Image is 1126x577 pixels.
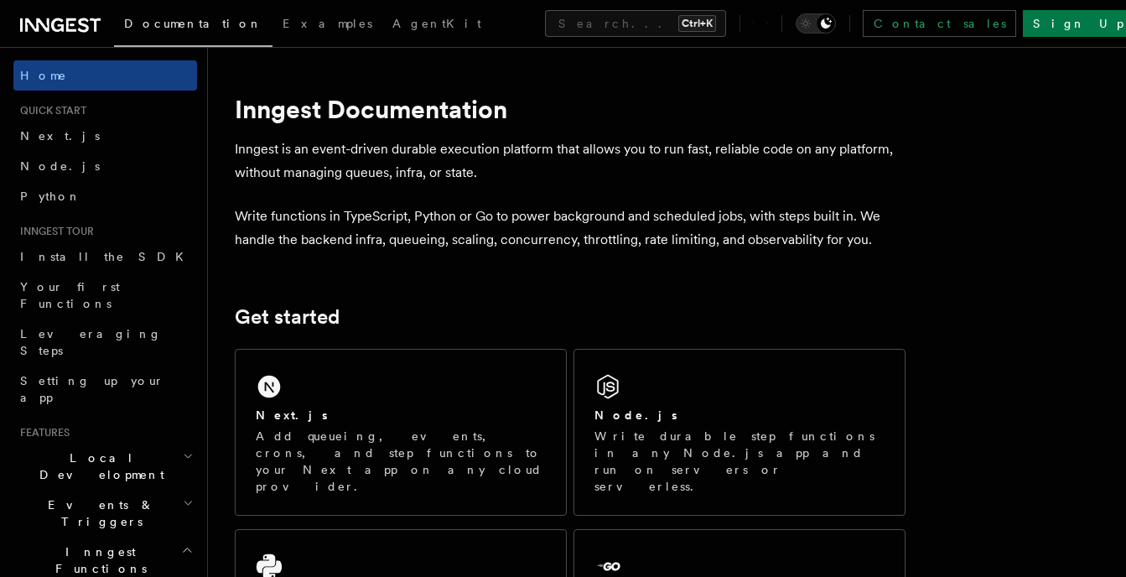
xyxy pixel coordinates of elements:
span: Inngest Functions [13,543,181,577]
p: Add queueing, events, crons, and step functions to your Next app on any cloud provider. [256,428,546,495]
span: Quick start [13,104,86,117]
span: Inngest tour [13,225,94,238]
a: Node.js [13,151,197,181]
button: Search...Ctrl+K [545,10,726,37]
span: Setting up your app [20,374,164,404]
button: Events & Triggers [13,490,197,537]
a: Setting up your app [13,366,197,413]
span: Features [13,426,70,439]
a: Leveraging Steps [13,319,197,366]
p: Write durable step functions in any Node.js app and run on servers or serverless. [594,428,885,495]
span: AgentKit [392,17,481,30]
a: Python [13,181,197,211]
a: Examples [272,5,382,45]
a: Contact sales [863,10,1016,37]
a: Documentation [114,5,272,47]
a: Home [13,60,197,91]
h2: Node.js [594,407,677,424]
span: Home [20,67,67,84]
a: Install the SDK [13,242,197,272]
p: Write functions in TypeScript, Python or Go to power background and scheduled jobs, with steps bu... [235,205,905,252]
span: Install the SDK [20,250,194,263]
a: AgentKit [382,5,491,45]
h2: Next.js [256,407,328,424]
a: Node.jsWrite durable step functions in any Node.js app and run on servers or serverless. [573,349,905,516]
a: Your first Functions [13,272,197,319]
p: Inngest is an event-driven durable execution platform that allows you to run fast, reliable code ... [235,138,905,185]
span: Node.js [20,159,100,173]
button: Local Development [13,443,197,490]
h1: Inngest Documentation [235,94,905,124]
span: Local Development [13,450,183,483]
span: Documentation [124,17,262,30]
kbd: Ctrl+K [678,15,716,32]
span: Your first Functions [20,280,120,310]
a: Get started [235,305,340,329]
span: Next.js [20,129,100,143]
button: Toggle dark mode [796,13,836,34]
span: Python [20,190,81,203]
span: Events & Triggers [13,496,183,530]
a: Next.js [13,121,197,151]
span: Examples [283,17,372,30]
a: Next.jsAdd queueing, events, crons, and step functions to your Next app on any cloud provider. [235,349,567,516]
span: Leveraging Steps [20,327,162,357]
